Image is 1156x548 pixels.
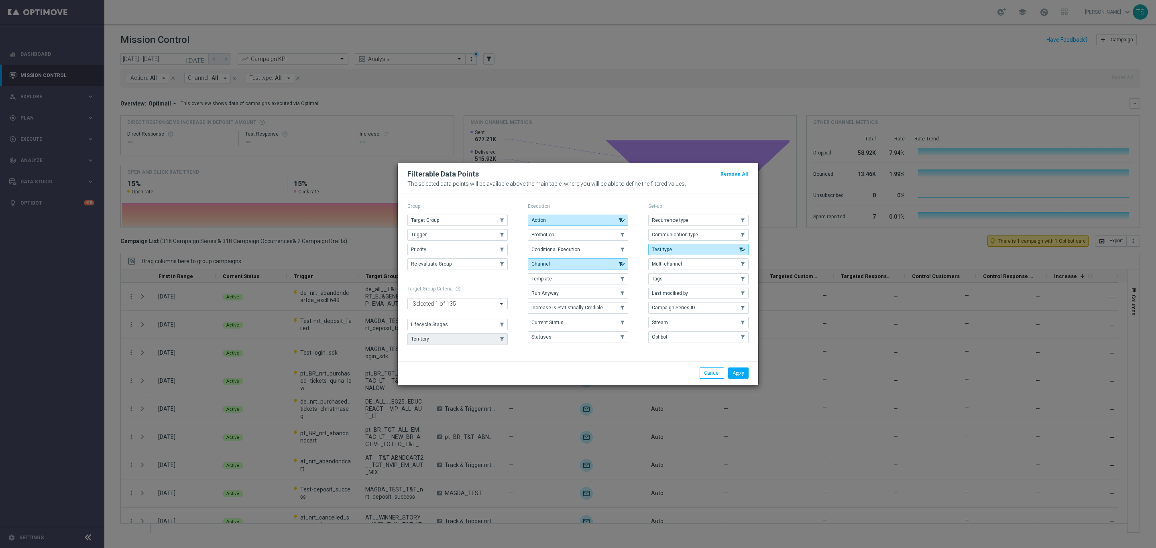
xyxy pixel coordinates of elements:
[531,232,554,237] span: Promotion
[652,320,668,325] span: Stream
[407,215,508,226] button: Target Group
[648,244,749,255] button: Test type
[531,276,552,282] span: Template
[700,367,724,379] button: Cancel
[531,261,550,267] span: Channel
[407,298,508,309] ng-select: Territory
[528,215,628,226] button: Action
[407,169,479,179] h2: Filterable Data Points
[411,300,458,307] span: Selected 1 of 135
[652,334,668,340] span: Optibot
[728,367,749,379] button: Apply
[407,286,508,292] h1: Target Group Criteria
[528,273,628,284] button: Template
[528,203,628,209] p: Execution
[407,229,508,240] button: Trigger
[407,258,508,270] button: Re-evaluate Group
[531,290,559,296] span: Run Anyway
[411,261,452,267] span: Re-evaluate Group
[720,170,749,179] button: Remove All
[531,305,603,311] span: Increase Is Statistically Credible
[652,217,688,223] span: Recurrence type
[652,261,682,267] span: Multi-channel
[528,258,628,270] button: Channel
[528,244,628,255] button: Conditional Execution
[648,273,749,284] button: Tags
[648,317,749,328] button: Stream
[648,215,749,226] button: Recurrence type
[648,288,749,299] button: Last modified by
[528,229,628,240] button: Promotion
[407,244,508,255] button: Priority
[411,247,426,252] span: Priority
[531,217,546,223] span: Action
[648,302,749,313] button: Campaign Series ID
[407,319,508,330] button: Lifecycle Stages
[648,203,749,209] p: Set-up
[407,181,749,187] p: The selected data points will be available above the main table, where you will be able to define...
[531,334,552,340] span: Statuses
[652,290,688,296] span: Last modified by
[411,217,439,223] span: Target Group
[648,331,749,343] button: Optibot
[648,258,749,270] button: Multi-channel
[652,247,672,252] span: Test type
[528,288,628,299] button: Run Anyway
[455,286,461,292] span: help_outline
[531,320,564,325] span: Current Status
[652,276,663,282] span: Tags
[407,203,508,209] p: Group
[411,232,427,237] span: Trigger
[652,232,698,237] span: Communication type
[652,305,695,311] span: Campaign Series ID
[648,229,749,240] button: Communication type
[528,302,628,313] button: Increase Is Statistically Credible
[411,336,429,342] span: Territory
[528,317,628,328] button: Current Status
[411,322,448,327] span: Lifecycle Stages
[407,333,508,345] button: Territory
[528,331,628,343] button: Statuses
[531,247,580,252] span: Conditional Execution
